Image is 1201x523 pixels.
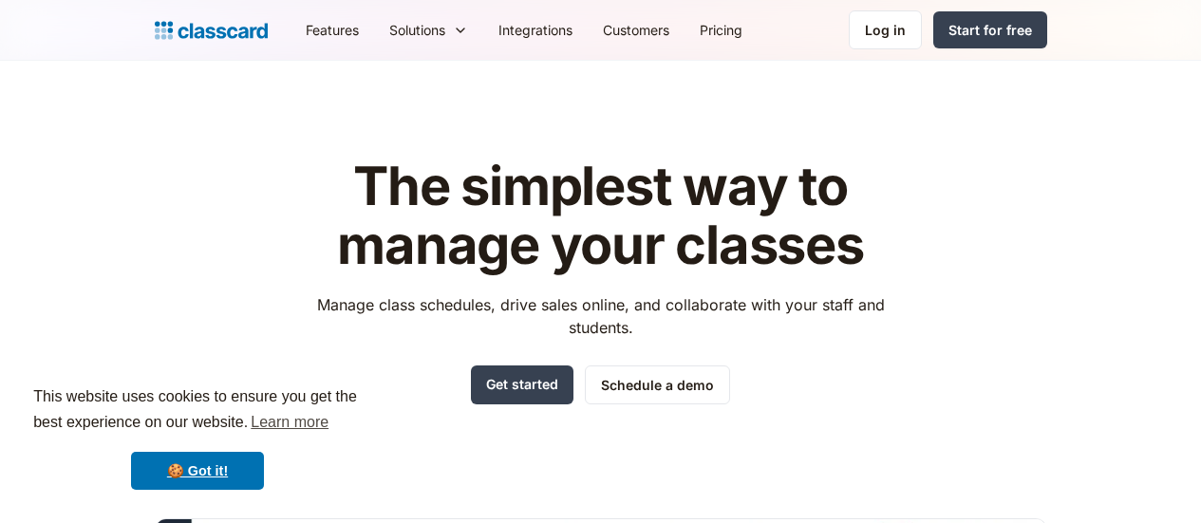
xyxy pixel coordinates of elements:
[374,9,483,51] div: Solutions
[299,293,902,339] p: Manage class schedules, drive sales online, and collaborate with your staff and students.
[248,408,331,437] a: learn more about cookies
[33,385,362,437] span: This website uses cookies to ensure you get the best experience on our website.
[15,367,380,508] div: cookieconsent
[849,10,922,49] a: Log in
[588,9,685,51] a: Customers
[933,11,1047,48] a: Start for free
[685,9,758,51] a: Pricing
[948,20,1032,40] div: Start for free
[471,365,573,404] a: Get started
[389,20,445,40] div: Solutions
[131,452,264,490] a: dismiss cookie message
[585,365,730,404] a: Schedule a demo
[299,158,902,274] h1: The simplest way to manage your classes
[155,17,268,44] a: home
[291,9,374,51] a: Features
[483,9,588,51] a: Integrations
[865,20,906,40] div: Log in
